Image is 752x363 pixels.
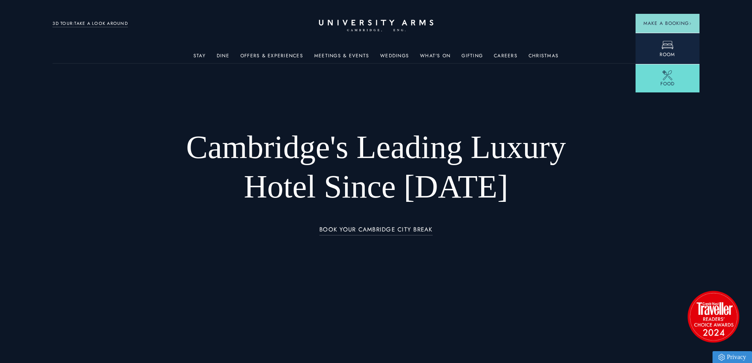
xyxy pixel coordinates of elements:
[660,80,675,87] span: Food
[494,53,518,63] a: Careers
[660,51,675,58] span: Room
[636,14,699,33] button: Make a BookingArrow icon
[217,53,229,63] a: Dine
[718,354,725,361] img: Privacy
[240,53,303,63] a: Offers & Experiences
[380,53,409,63] a: Weddings
[689,22,692,25] img: Arrow icon
[53,20,128,27] a: 3D TOUR:TAKE A LOOK AROUND
[713,351,752,363] a: Privacy
[319,226,433,235] a: BOOK YOUR CAMBRIDGE CITY BREAK
[684,287,743,346] img: image-2524eff8f0c5d55edbf694693304c4387916dea5-1501x1501-png
[165,128,587,207] h1: Cambridge's Leading Luxury Hotel Since [DATE]
[314,53,369,63] a: Meetings & Events
[636,64,699,93] a: Food
[319,20,433,32] a: Home
[529,53,559,63] a: Christmas
[420,53,450,63] a: What's On
[636,33,699,64] a: Room
[461,53,483,63] a: Gifting
[193,53,206,63] a: Stay
[643,20,692,27] span: Make a Booking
